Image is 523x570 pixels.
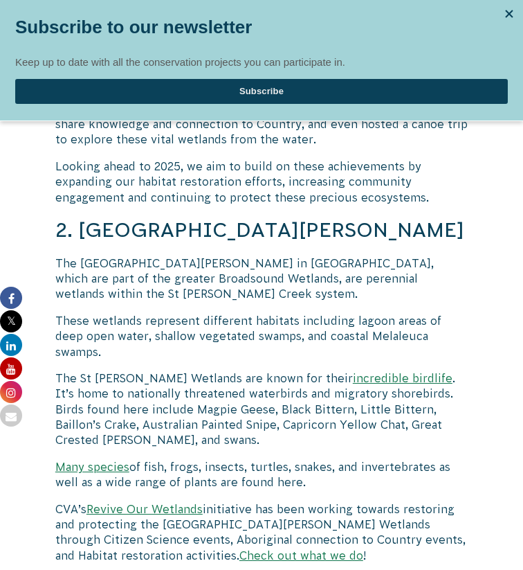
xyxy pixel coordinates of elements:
a: incredible birdlife [353,372,452,384]
p: Keep up to date with all the conservation projects you can participate in. [15,54,508,71]
a: Revive Our Wetlands [86,503,203,515]
a: Check out what we do [239,549,363,562]
h3: 2. [GEOGRAPHIC_DATA][PERSON_NAME] [55,216,468,244]
p: These wetlands represent different habitats including lagoon areas of deep open water, shallow ve... [55,313,468,359]
a: Many species [55,461,129,473]
p: The St [PERSON_NAME] Wetlands are known for their . It’s home to nationally threatened waterbirds... [55,371,468,448]
span: Subscribe to our newsletter [15,17,252,37]
label: Email [15,224,508,241]
input: Subscribe [15,283,508,308]
p: Looking ahead to 2025, we aim to build on these achievements by expanding our habitat restoration... [55,159,468,205]
span: Subscribe to our newsletter [15,161,306,186]
button: Subscribe [15,79,508,104]
p: CVA’s initiative has been working towards restoring and protecting the [GEOGRAPHIC_DATA][PERSON_N... [55,501,468,564]
p: Keep up to date with all the conservation projects you can participate in. [15,195,508,211]
p: of fish, frogs, insects, turtles, snakes, and invertebrates as well as a wide range of plants are... [55,459,468,490]
p: The [GEOGRAPHIC_DATA][PERSON_NAME] in [GEOGRAPHIC_DATA], which are part of the greater Broadsound... [55,256,468,302]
